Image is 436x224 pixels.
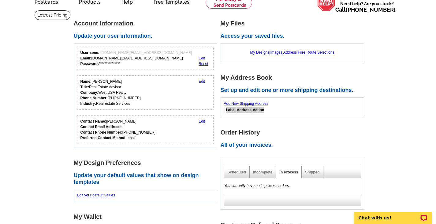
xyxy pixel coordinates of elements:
[77,115,214,144] div: Who should we contact regarding order issues?
[74,214,221,220] h1: My Wallet
[80,125,124,129] strong: Contact Email Addresss:
[253,170,272,174] a: Incomplete
[199,79,205,84] a: Edit
[199,62,208,66] a: Reset
[250,50,270,55] a: My Designs
[252,107,264,113] th: Action
[74,172,221,185] h2: Update your default values that show on design templates
[221,33,367,40] h2: Access your saved files.
[80,96,108,100] strong: Phone Number:
[77,47,214,70] div: Your login information.
[221,20,367,27] h1: My Files
[335,1,399,13] span: Need help? Are you stuck?
[80,79,141,106] div: [PERSON_NAME] Real Estate Advisor West USA Realty [PHONE_NUMBER] Real Estate Services
[224,184,290,188] em: You currently have no in process orders.
[350,205,436,224] iframe: LiveChat chat widget
[224,101,268,106] a: Add New Shipping Address
[100,51,192,55] span: [DOMAIN_NAME][EMAIL_ADDRESS][DOMAIN_NAME]
[226,107,236,113] th: Label
[80,90,99,95] strong: Company:
[305,170,319,174] a: Shipped
[77,75,214,110] div: Your personal details.
[80,119,155,141] div: [PERSON_NAME] [PHONE_NUMBER] email
[80,101,96,106] strong: Industry:
[221,142,367,149] h2: All of your invoices.
[199,56,205,60] a: Edit
[221,129,367,136] h1: Order History
[77,193,115,197] a: Edit your default values
[199,119,205,123] a: Edit
[74,20,221,27] h1: Account Information
[80,79,92,84] strong: Name:
[74,33,221,40] h2: Update your user information.
[228,170,246,174] a: Scheduled
[80,51,99,55] strong: Username:
[221,87,367,94] h2: Set up and edit one or more shipping destinations.
[283,50,306,55] a: Address Files
[335,6,396,13] span: Call
[80,62,99,66] strong: Password:
[80,130,122,135] strong: Contact Phone Number:
[237,107,252,113] th: Address
[80,136,127,140] strong: Preferred Contact Method:
[307,50,334,55] a: Route Selections
[270,50,282,55] a: Images
[346,6,396,13] a: [PHONE_NUMBER]
[74,160,221,166] h1: My Design Preferences
[224,47,361,58] div: | | |
[80,85,89,89] strong: Title:
[80,56,91,60] strong: Email:
[221,74,367,81] h1: My Address Book
[80,119,106,123] strong: Contact Name:
[280,170,298,174] a: In Process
